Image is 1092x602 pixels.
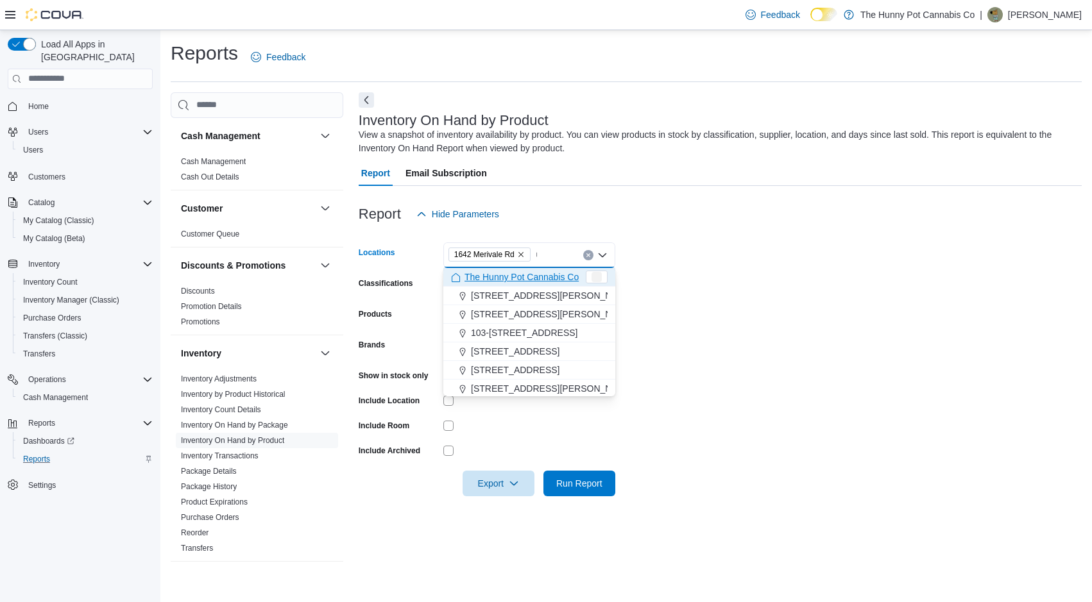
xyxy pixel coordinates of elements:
[3,167,158,185] button: Customers
[13,230,158,247] button: My Catalog (Beta)
[18,346,153,362] span: Transfers
[465,271,579,283] span: The Hunny Pot Cannabis Co
[181,497,248,507] span: Product Expirations
[181,202,223,215] h3: Customer
[23,124,53,140] button: Users
[26,8,83,21] img: Cova
[318,258,333,273] button: Discounts & Promotions
[28,172,65,182] span: Customers
[23,454,50,464] span: Reports
[181,301,242,312] span: Promotion Details
[13,291,158,309] button: Inventory Manager (Classic)
[18,310,153,326] span: Purchase Orders
[28,101,49,112] span: Home
[18,231,153,246] span: My Catalog (Beta)
[18,142,153,158] span: Users
[28,259,60,269] span: Inventory
[359,396,420,406] label: Include Location
[471,345,559,358] span: [STREET_ADDRESS]
[471,326,578,339] span: 103-[STREET_ADDRESS]
[359,113,549,128] h3: Inventory On Hand by Product
[3,97,158,115] button: Home
[13,432,158,450] a: Dashboards
[18,346,60,362] a: Transfers
[23,99,54,114] a: Home
[181,389,286,399] span: Inventory by Product Historical
[860,7,975,22] p: The Hunny Pot Cannabis Co
[28,374,66,385] span: Operations
[181,259,315,272] button: Discounts & Promotions
[443,324,615,342] button: 103-[STREET_ADDRESS]
[23,145,43,155] span: Users
[181,130,260,142] h3: Cash Management
[181,513,239,522] a: Purchase Orders
[13,309,158,327] button: Purchase Orders
[761,8,800,21] span: Feedback
[463,471,534,496] button: Export
[181,436,284,445] a: Inventory On Hand by Product
[181,374,257,383] a: Inventory Adjustments
[13,141,158,159] button: Users
[181,229,239,239] span: Customer Queue
[359,309,392,319] label: Products
[359,128,1075,155] div: View a snapshot of inventory availability by product. You can view products in stock by classific...
[266,51,305,63] span: Feedback
[359,446,420,456] label: Include Archived
[13,450,158,468] button: Reports
[359,247,395,258] label: Locations
[18,433,80,449] a: Dashboards
[23,478,61,493] a: Settings
[181,302,242,311] a: Promotion Details
[18,231,90,246] a: My Catalog (Beta)
[181,347,221,360] h3: Inventory
[18,328,92,344] a: Transfers (Classic)
[181,528,209,537] a: Reorder
[359,340,385,350] label: Brands
[318,346,333,361] button: Inventory
[181,435,284,446] span: Inventory On Hand by Product
[28,418,55,428] span: Reports
[171,226,343,247] div: Customer
[18,292,153,308] span: Inventory Manager (Classic)
[23,392,88,403] span: Cash Management
[23,331,87,341] span: Transfers (Classic)
[23,98,153,114] span: Home
[181,497,248,506] a: Product Expirations
[18,390,93,405] a: Cash Management
[13,327,158,345] button: Transfers (Classic)
[181,544,213,553] a: Transfers
[181,130,315,142] button: Cash Management
[18,390,153,405] span: Cash Management
[405,160,487,186] span: Email Subscription
[359,206,401,222] h3: Report
[810,21,811,22] span: Dark Mode
[181,286,215,296] span: Discounts
[181,451,259,460] a: Inventory Transactions
[23,349,55,359] span: Transfers
[471,382,634,395] span: [STREET_ADDRESS][PERSON_NAME]
[3,255,158,273] button: Inventory
[3,414,158,432] button: Reports
[23,168,153,184] span: Customers
[597,250,608,260] button: Close list of options
[23,277,78,287] span: Inventory Count
[181,172,239,181] a: Cash Out Details
[171,371,343,561] div: Inventory
[181,420,288,430] span: Inventory On Hand by Package
[28,127,48,137] span: Users
[181,202,315,215] button: Customer
[318,201,333,216] button: Customer
[443,287,615,305] button: [STREET_ADDRESS][PERSON_NAME]
[23,124,153,140] span: Users
[23,195,60,210] button: Catalog
[171,283,343,335] div: Discounts & Promotions
[23,313,81,323] span: Purchase Orders
[181,543,213,553] span: Transfers
[443,380,615,398] button: [STREET_ADDRESS][PERSON_NAME]
[471,289,634,302] span: [STREET_ADDRESS][PERSON_NAME]
[432,208,499,221] span: Hide Parameters
[471,364,559,376] span: [STREET_ADDRESS]
[13,212,158,230] button: My Catalog (Classic)
[18,274,153,290] span: Inventory Count
[23,415,60,431] button: Reports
